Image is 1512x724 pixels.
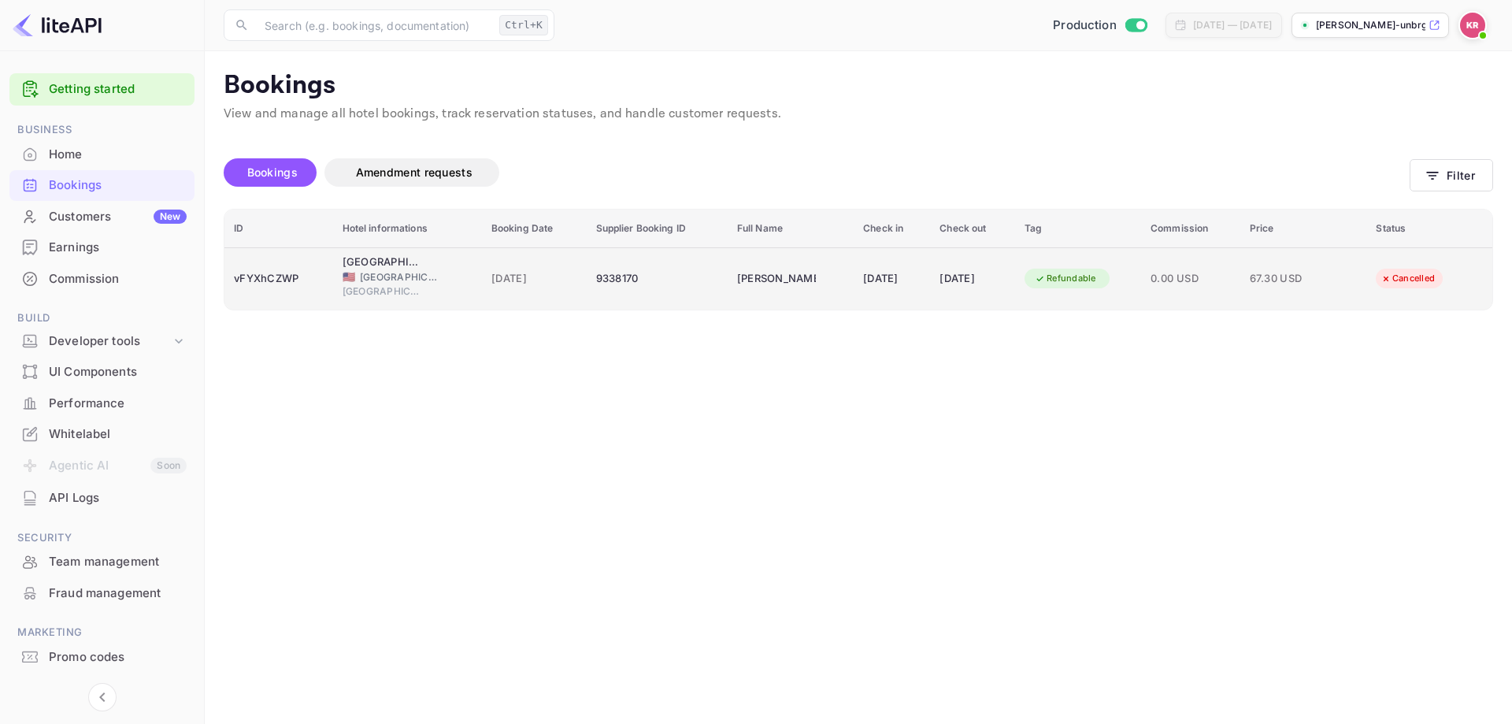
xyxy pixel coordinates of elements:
div: Cancelled [1370,269,1445,288]
img: Kobus Roux [1460,13,1485,38]
th: Status [1366,210,1492,248]
span: Marketing [9,624,195,641]
th: Hotel informations [333,210,482,248]
div: API Logs [9,483,195,514]
div: Ctrl+K [499,15,548,35]
div: Home [49,146,187,164]
div: [DATE] [863,266,921,291]
div: Earnings [49,239,187,257]
a: Home [9,139,195,169]
button: Collapse navigation [88,683,117,711]
input: Search (e.g. bookings, documentation) [255,9,493,41]
div: Home [9,139,195,170]
div: Whitelabel [9,419,195,450]
div: UI Components [49,363,187,381]
div: account-settings tabs [224,158,1410,187]
a: Team management [9,547,195,576]
p: Bookings [224,70,1493,102]
span: [GEOGRAPHIC_DATA] [360,270,439,284]
a: CustomersNew [9,202,195,231]
div: Team management [49,553,187,571]
div: Taylor Miller [737,266,816,291]
div: [DATE] [939,266,1006,291]
div: Commission [9,264,195,295]
th: Check out [930,210,1015,248]
span: Security [9,529,195,547]
a: Whitelabel [9,419,195,448]
a: Fraud management [9,578,195,607]
div: Team management [9,547,195,577]
div: Motel 6 Camp Springs, DC - South Camp Springs [343,254,421,270]
span: [GEOGRAPHIC_DATA] [343,284,421,299]
div: Bookings [49,176,187,195]
div: Performance [9,388,195,419]
div: Promo codes [9,642,195,673]
div: Performance [49,395,187,413]
th: ID [224,210,333,248]
span: Build [9,310,195,327]
div: vFYXhCZWP [234,266,324,291]
div: Getting started [9,73,195,106]
table: booking table [224,210,1492,310]
a: UI Components [9,357,195,386]
div: Whitelabel [49,425,187,444]
div: Fraud management [9,578,195,609]
div: CustomersNew [9,202,195,232]
th: Check in [854,210,930,248]
div: New [154,210,187,224]
span: Business [9,121,195,139]
a: Bookings [9,170,195,199]
div: Customers [49,208,187,226]
img: LiteAPI logo [13,13,102,38]
th: Price [1240,210,1366,248]
th: Tag [1015,210,1141,248]
th: Full Name [728,210,854,248]
div: 9338170 [596,266,718,291]
div: API Logs [49,489,187,507]
div: Commission [49,270,187,288]
span: Amendment requests [356,165,472,179]
div: [DATE] — [DATE] [1193,18,1272,32]
span: United States of America [343,272,355,282]
a: Earnings [9,232,195,262]
th: Commission [1141,210,1240,248]
th: Supplier Booking ID [587,210,728,248]
span: [DATE] [491,270,577,288]
span: 67.30 USD [1250,270,1329,288]
div: Earnings [9,232,195,263]
a: Getting started [49,80,187,98]
span: Bookings [247,165,298,179]
div: UI Components [9,357,195,388]
div: Switch to Sandbox mode [1047,17,1153,35]
div: Refundable [1025,269,1106,288]
p: View and manage all hotel bookings, track reservation statuses, and handle customer requests. [224,105,1493,124]
p: [PERSON_NAME]-unbrg.[PERSON_NAME]... [1316,18,1425,32]
span: 0.00 USD [1151,270,1231,288]
button: Filter [1410,159,1493,191]
a: Promo codes [9,642,195,671]
div: Bookings [9,170,195,201]
div: Developer tools [49,332,171,351]
a: Performance [9,388,195,418]
div: Promo codes [49,648,187,666]
div: Fraud management [49,585,187,603]
th: Booking Date [482,210,587,248]
span: Production [1053,17,1117,35]
a: API Logs [9,483,195,512]
a: Commission [9,264,195,293]
div: Developer tools [9,328,195,355]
